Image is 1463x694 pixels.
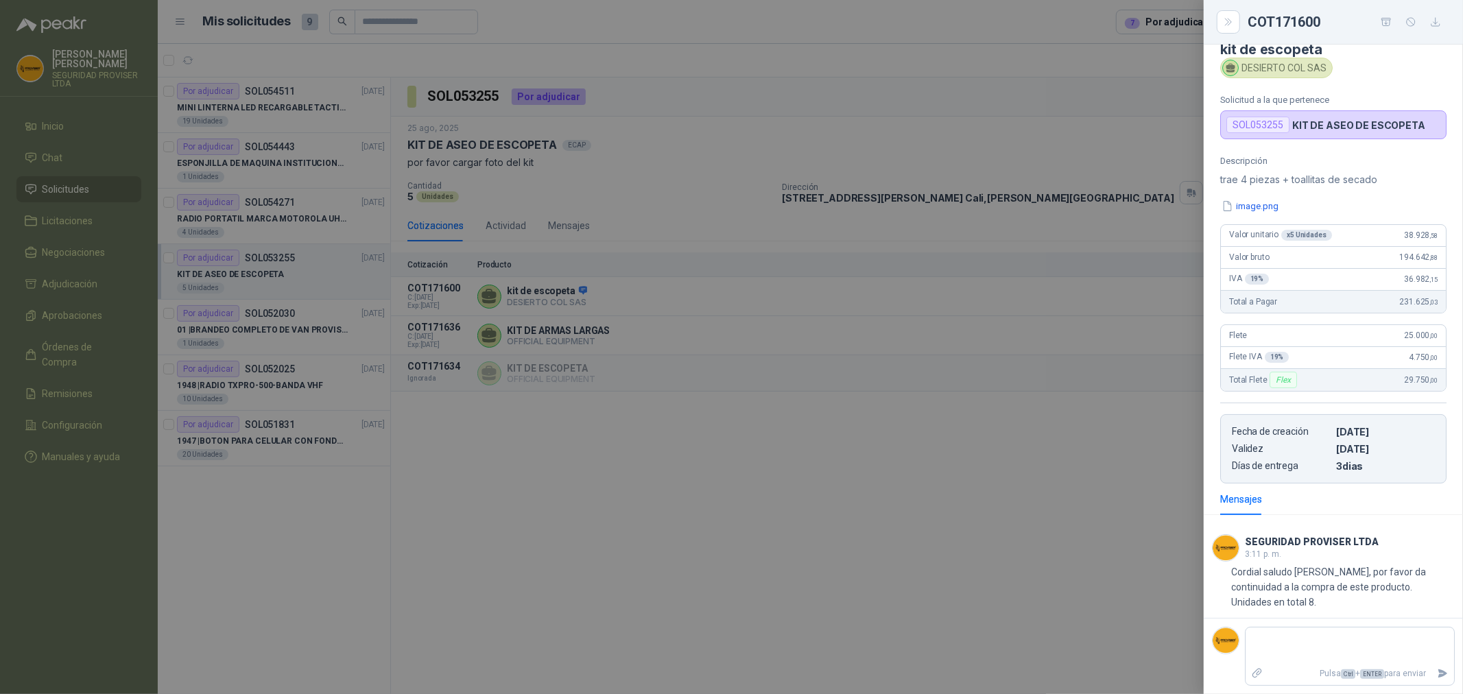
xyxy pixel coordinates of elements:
span: ,03 [1429,298,1438,306]
p: 3 dias [1336,460,1435,472]
span: Flete IVA [1229,352,1289,363]
span: 231.625 [1399,297,1438,307]
img: Company Logo [1213,627,1239,654]
span: Flete [1229,331,1247,340]
h4: kit de escopeta [1220,41,1447,58]
span: ENTER [1360,669,1384,679]
span: 194.642 [1399,252,1438,262]
p: [DATE] [1336,443,1435,455]
div: 19 % [1265,352,1289,363]
p: Descripción [1220,156,1447,166]
span: 25.000 [1404,331,1438,340]
span: 3:11 p. m. [1245,549,1281,559]
p: Pulsa + para enviar [1269,662,1432,686]
p: trae 4 piezas + toallitas de secado [1220,171,1447,188]
p: Días de entrega [1232,460,1331,472]
img: Company Logo [1213,535,1239,561]
p: Solicitud a la que pertenece [1220,95,1447,105]
span: 4.750 [1409,352,1438,362]
span: Ctrl [1341,669,1355,679]
h3: SEGURIDAD PROVISER LTDA [1245,538,1379,546]
span: Valor bruto [1229,252,1269,262]
span: ,88 [1429,254,1438,261]
div: COT171600 [1248,11,1447,33]
span: ,15 [1429,276,1438,283]
p: [DATE] [1336,426,1435,438]
span: 38.928 [1404,230,1438,240]
label: Adjuntar archivos [1246,662,1269,686]
span: IVA [1229,274,1269,285]
div: 19 % [1245,274,1270,285]
span: Total a Pagar [1229,297,1277,307]
p: Validez [1232,443,1331,455]
p: Cordial saludo [PERSON_NAME], por favor da continuidad a la compra de este producto. Unidades en ... [1231,564,1455,610]
p: KIT DE ASEO DE ESCOPETA [1292,119,1425,131]
span: Total Flete [1229,372,1300,388]
span: ,58 [1429,232,1438,239]
button: image.png [1220,199,1280,213]
span: 29.750 [1404,375,1438,385]
button: Enviar [1431,662,1454,686]
div: x 5 Unidades [1281,230,1332,241]
span: 36.982 [1404,274,1438,284]
div: SOL053255 [1226,117,1289,133]
div: Flex [1270,372,1296,388]
span: Valor unitario [1229,230,1332,241]
span: ,00 [1429,376,1438,384]
div: Mensajes [1220,492,1262,507]
span: ,00 [1429,354,1438,361]
span: ,00 [1429,332,1438,339]
p: Fecha de creación [1232,426,1331,438]
div: DESIERTO COL SAS [1220,58,1333,78]
button: Close [1220,14,1237,30]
